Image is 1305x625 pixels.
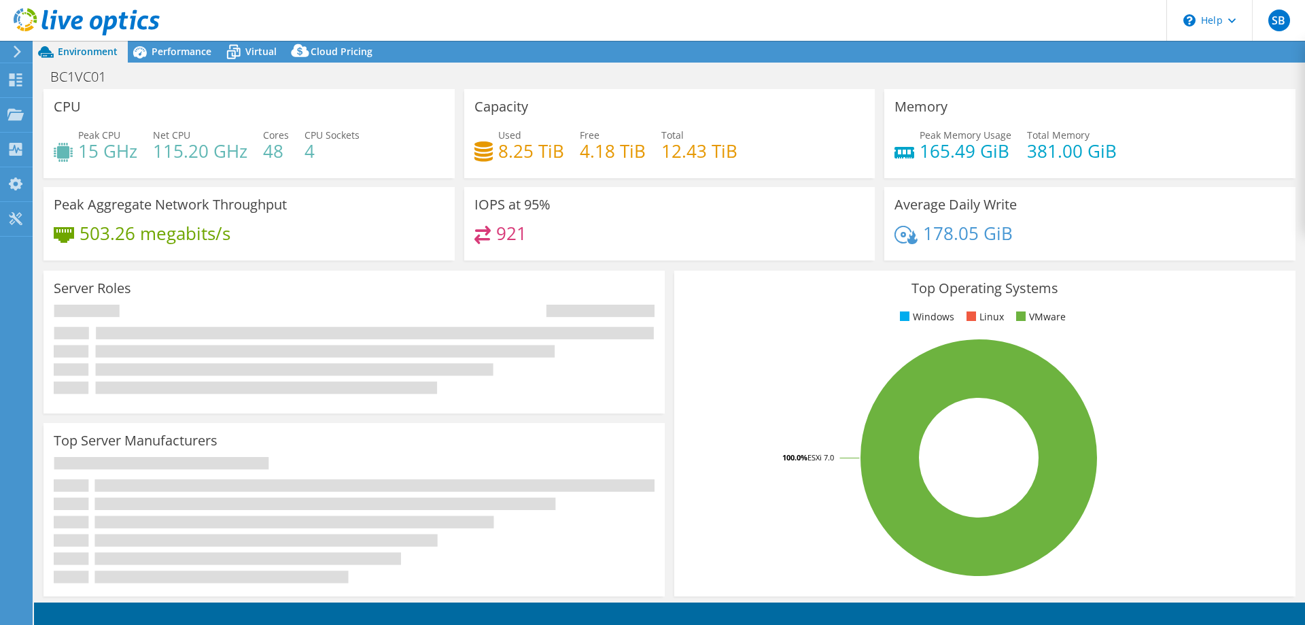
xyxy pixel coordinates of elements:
span: Environment [58,45,118,58]
span: Total [661,129,684,141]
h4: 115.20 GHz [153,143,247,158]
h4: 381.00 GiB [1027,143,1117,158]
span: Cores [263,129,289,141]
h3: Average Daily Write [894,197,1017,212]
li: Linux [963,309,1004,324]
span: CPU Sockets [304,129,360,141]
tspan: 100.0% [782,452,807,462]
span: Virtual [245,45,277,58]
h1: BC1VC01 [44,69,127,84]
h4: 15 GHz [78,143,137,158]
h4: 165.49 GiB [920,143,1011,158]
svg: \n [1183,14,1196,27]
h3: IOPS at 95% [474,197,551,212]
h3: CPU [54,99,81,114]
span: Cloud Pricing [311,45,372,58]
span: Total Memory [1027,129,1090,141]
h4: 8.25 TiB [498,143,564,158]
h4: 921 [496,226,527,241]
span: Performance [152,45,211,58]
h3: Server Roles [54,281,131,296]
h3: Top Operating Systems [684,281,1285,296]
tspan: ESXi 7.0 [807,452,834,462]
h4: 48 [263,143,289,158]
h4: 12.43 TiB [661,143,737,158]
h3: Peak Aggregate Network Throughput [54,197,287,212]
span: Peak CPU [78,129,120,141]
li: VMware [1013,309,1066,324]
h4: 503.26 megabits/s [80,226,230,241]
li: Windows [897,309,954,324]
h3: Top Server Manufacturers [54,433,217,448]
h4: 4.18 TiB [580,143,646,158]
span: Net CPU [153,129,190,141]
span: Used [498,129,521,141]
span: SB [1268,10,1290,31]
span: Peak Memory Usage [920,129,1011,141]
h3: Memory [894,99,947,114]
h4: 4 [304,143,360,158]
h3: Capacity [474,99,528,114]
h4: 178.05 GiB [923,226,1013,241]
span: Free [580,129,599,141]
